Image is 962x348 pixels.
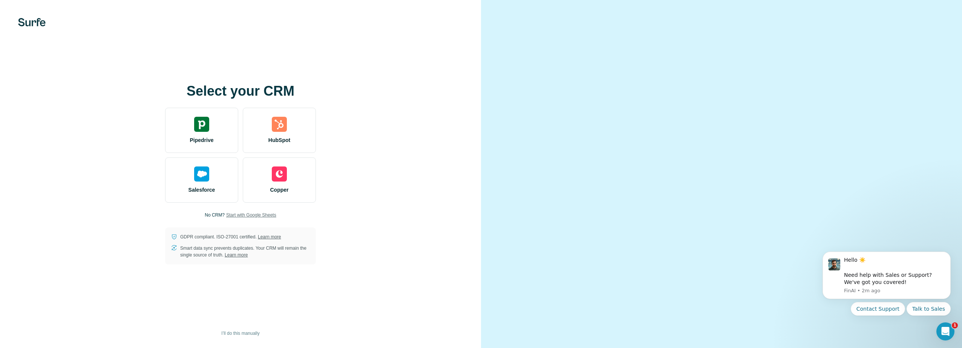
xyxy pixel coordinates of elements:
span: HubSpot [268,136,290,144]
span: I’ll do this manually [221,330,259,337]
img: copper's logo [272,166,287,182]
iframe: Intercom notifications message [811,242,962,344]
button: I’ll do this manually [216,328,265,339]
img: hubspot's logo [272,117,287,132]
span: Salesforce [188,186,215,194]
button: Start with Google Sheets [226,212,276,218]
img: salesforce's logo [194,166,209,182]
span: Pipedrive [190,136,213,144]
span: Copper [270,186,289,194]
span: 1 [952,322,958,328]
h1: Select your CRM [165,84,316,99]
p: GDPR compliant. ISO-27001 certified. [180,234,281,240]
p: Smart data sync prevents duplicates. Your CRM will remain the single source of truth. [180,245,310,258]
p: No CRM? [205,212,225,218]
img: pipedrive's logo [194,117,209,132]
iframe: Intercom live chat [936,322,954,340]
img: Surfe's logo [18,18,46,26]
a: Learn more [225,252,248,258]
a: Learn more [258,234,281,240]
